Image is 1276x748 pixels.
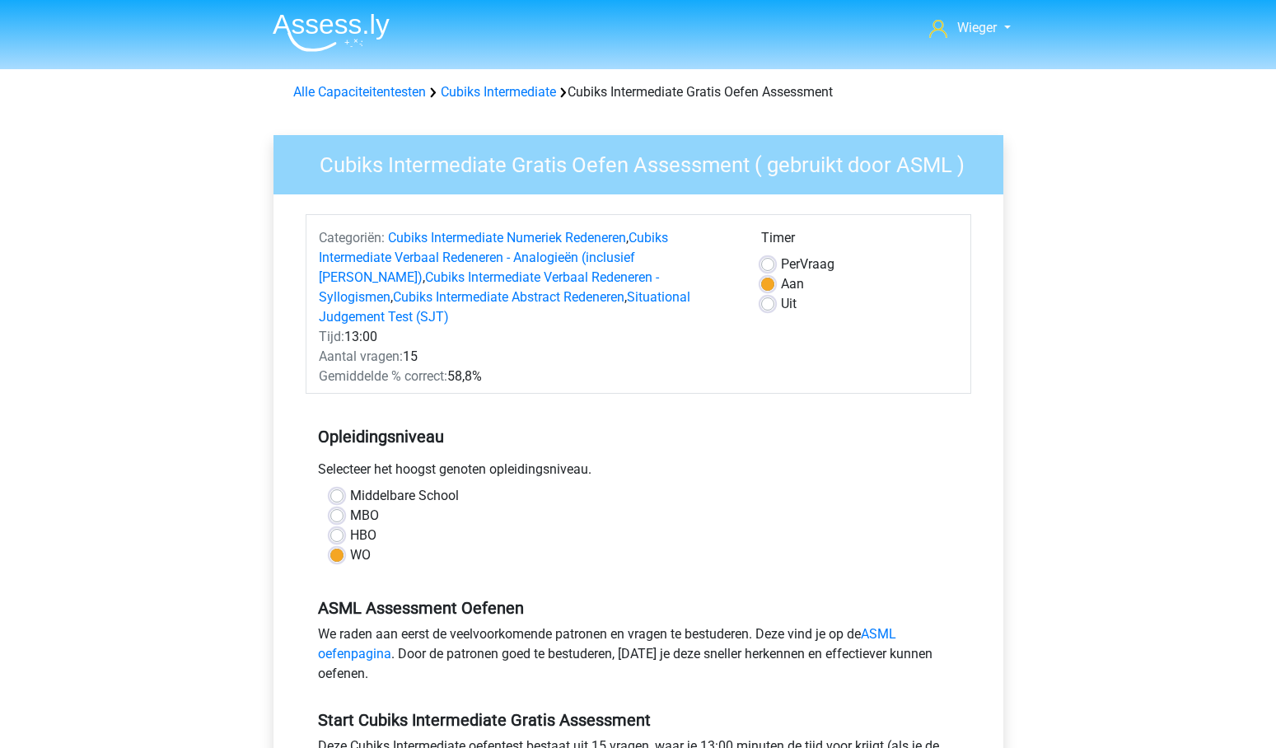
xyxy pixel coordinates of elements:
a: Wieger [923,18,1017,38]
div: 58,8% [306,367,749,386]
div: 13:00 [306,327,749,347]
a: Cubiks Intermediate Verbaal Redeneren - Analogieën (inclusief [PERSON_NAME]) [319,230,668,285]
h5: Opleidingsniveau [318,420,959,453]
h3: Cubiks Intermediate Gratis Oefen Assessment ( gebruikt door ASML ) [300,146,991,178]
a: Alle Capaciteitentesten [293,84,426,100]
h5: Start Cubiks Intermediate Gratis Assessment [318,710,959,730]
h5: ASML Assessment Oefenen [318,598,959,618]
label: WO [350,545,371,565]
div: Timer [761,228,958,255]
span: Per [781,256,800,272]
label: Aan [781,274,804,294]
a: Cubiks Intermediate Verbaal Redeneren - Syllogismen [319,269,659,305]
span: Categoriën: [319,230,385,245]
a: Cubiks Intermediate Numeriek Redeneren [388,230,626,245]
div: Cubiks Intermediate Gratis Oefen Assessment [287,82,990,102]
label: HBO [350,526,376,545]
span: Tijd: [319,329,344,344]
span: Aantal vragen: [319,348,403,364]
div: , , , , [306,228,749,327]
label: Vraag [781,255,834,274]
div: 15 [306,347,749,367]
span: Gemiddelde % correct: [319,368,447,384]
img: Assessly [273,13,390,52]
a: Cubiks Intermediate [441,84,556,100]
div: Selecteer het hoogst genoten opleidingsniveau. [306,460,971,486]
span: Wieger [957,20,997,35]
label: Middelbare School [350,486,459,506]
label: Uit [781,294,797,314]
label: MBO [350,506,379,526]
a: Cubiks Intermediate Abstract Redeneren [393,289,624,305]
div: We raden aan eerst de veelvoorkomende patronen en vragen te bestuderen. Deze vind je op de . Door... [306,624,971,690]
